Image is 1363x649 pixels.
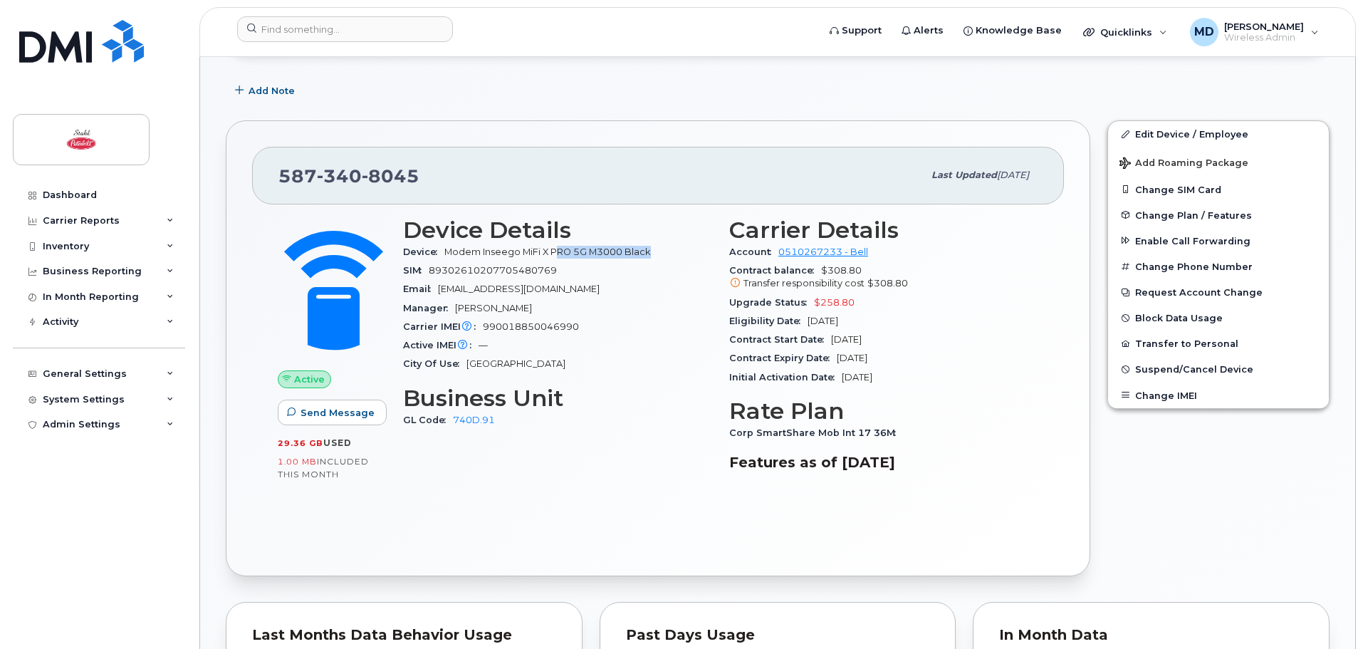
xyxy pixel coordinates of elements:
[1108,202,1329,228] button: Change Plan / Features
[954,16,1072,45] a: Knowledge Base
[278,400,387,425] button: Send Message
[729,334,831,345] span: Contract Start Date
[729,246,778,257] span: Account
[1135,235,1250,246] span: Enable Call Forwarding
[1108,305,1329,331] button: Block Data Usage
[999,628,1303,643] div: In Month Data
[808,316,838,326] span: [DATE]
[403,303,455,313] span: Manager
[1108,121,1329,147] a: Edit Device / Employee
[729,297,814,308] span: Upgrade Status
[1108,228,1329,254] button: Enable Call Forwarding
[323,437,352,448] span: used
[252,628,556,643] div: Last Months Data Behavior Usage
[1180,18,1329,46] div: Mark Damaso
[931,170,997,180] span: Last updated
[403,265,429,276] span: SIM
[278,165,419,187] span: 587
[317,165,362,187] span: 340
[1135,209,1252,220] span: Change Plan / Features
[831,334,862,345] span: [DATE]
[842,372,872,383] span: [DATE]
[453,415,495,425] a: 740D.91
[1108,177,1329,202] button: Change SIM Card
[743,278,865,289] span: Transfer responsibility cost
[778,246,868,257] a: 0510267233 - Bell
[1108,279,1329,305] button: Request Account Change
[892,16,954,45] a: Alerts
[729,398,1038,424] h3: Rate Plan
[729,427,903,438] span: Corp SmartShare Mob Int 17 36M
[278,456,369,479] span: included this month
[455,303,532,313] span: [PERSON_NAME]
[403,340,479,351] span: Active IMEI
[1135,364,1253,375] span: Suspend/Cancel Device
[226,78,307,103] button: Add Note
[729,353,837,363] span: Contract Expiry Date
[729,372,842,383] span: Initial Activation Date
[403,415,453,425] span: GL Code
[1224,21,1304,32] span: [PERSON_NAME]
[842,24,882,38] span: Support
[729,265,1038,291] span: $308.80
[729,217,1038,243] h3: Carrier Details
[626,628,930,643] div: Past Days Usage
[278,438,323,448] span: 29.36 GB
[867,278,908,289] span: $308.80
[483,321,579,332] span: 990018850046990
[997,170,1029,180] span: [DATE]
[479,340,488,351] span: —
[294,373,325,386] span: Active
[438,284,600,294] span: [EMAIL_ADDRESS][DOMAIN_NAME]
[820,16,892,45] a: Support
[1073,18,1177,46] div: Quicklinks
[429,265,557,276] span: 89302610207705480769
[403,321,483,332] span: Carrier IMEI
[403,217,712,243] h3: Device Details
[403,246,444,257] span: Device
[729,316,808,326] span: Eligibility Date
[362,165,419,187] span: 8045
[814,297,855,308] span: $258.80
[237,16,453,42] input: Find something...
[1108,383,1329,408] button: Change IMEI
[301,406,375,420] span: Send Message
[1108,254,1329,279] button: Change Phone Number
[403,284,438,294] span: Email
[444,246,651,257] span: Modem Inseego MiFi X PRO 5G M3000 Black
[403,358,466,369] span: City Of Use
[837,353,867,363] span: [DATE]
[1108,147,1329,177] button: Add Roaming Package
[1224,32,1304,43] span: Wireless Admin
[1100,26,1152,38] span: Quicklinks
[729,454,1038,471] h3: Features as of [DATE]
[403,385,712,411] h3: Business Unit
[278,457,317,467] span: 1.00 MB
[466,358,565,369] span: [GEOGRAPHIC_DATA]
[1108,356,1329,382] button: Suspend/Cancel Device
[249,84,295,98] span: Add Note
[976,24,1062,38] span: Knowledge Base
[1108,331,1329,356] button: Transfer to Personal
[729,265,821,276] span: Contract balance
[914,24,944,38] span: Alerts
[1194,24,1214,41] span: MD
[1119,157,1248,171] span: Add Roaming Package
